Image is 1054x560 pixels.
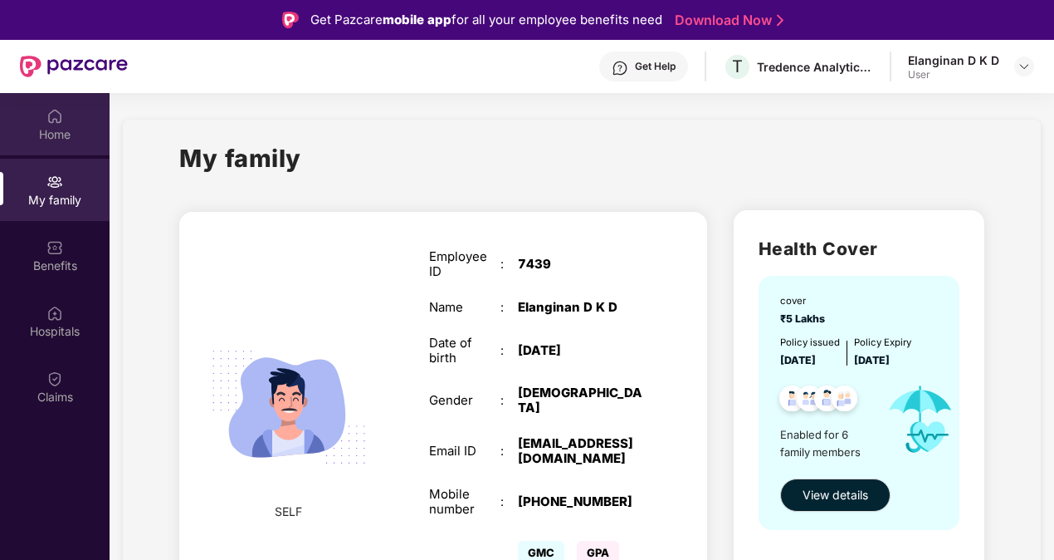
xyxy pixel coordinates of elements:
strong: mobile app [383,12,451,27]
div: Date of birth [429,336,500,366]
div: [EMAIL_ADDRESS][DOMAIN_NAME] [518,436,642,466]
span: Enabled for 6 family members [780,426,874,460]
div: : [500,444,518,459]
span: [DATE] [854,354,890,366]
img: svg+xml;base64,PHN2ZyB4bWxucz0iaHR0cDovL3d3dy53My5vcmcvMjAwMC9zdmciIHdpZHRoPSI0OC45NDMiIGhlaWdodD... [824,381,865,421]
div: Get Help [635,60,676,73]
a: Download Now [675,12,778,29]
div: Get Pazcare for all your employee benefits need [310,10,662,30]
div: : [500,494,518,509]
img: svg+xml;base64,PHN2ZyB4bWxucz0iaHR0cDovL3d3dy53My5vcmcvMjAwMC9zdmciIHdpZHRoPSI0OC45NDMiIGhlaWdodD... [772,381,812,421]
div: [PHONE_NUMBER] [518,494,642,509]
h2: Health Cover [759,235,959,263]
img: Stroke [777,12,783,29]
span: [DATE] [780,354,816,366]
button: View details [780,479,891,512]
span: SELF [275,503,302,521]
div: Mobile number [429,487,500,517]
div: User [908,68,999,81]
div: Tredence Analytics Solutions Private Limited [757,59,873,75]
div: 7439 [518,257,642,272]
div: : [500,257,518,272]
div: : [500,393,518,408]
span: ₹5 Lakhs [780,312,830,325]
div: : [500,300,518,315]
h1: My family [179,140,301,177]
img: svg+xml;base64,PHN2ZyBpZD0iQmVuZWZpdHMiIHhtbG5zPSJodHRwOi8vd3d3LnczLm9yZy8yMDAwL3N2ZyIgd2lkdGg9Ij... [46,239,63,256]
img: svg+xml;base64,PHN2ZyB4bWxucz0iaHR0cDovL3d3dy53My5vcmcvMjAwMC9zdmciIHdpZHRoPSIyMjQiIGhlaWdodD0iMT... [193,312,385,504]
span: View details [803,486,868,504]
img: svg+xml;base64,PHN2ZyB3aWR0aD0iMjAiIGhlaWdodD0iMjAiIHZpZXdCb3g9IjAgMCAyMCAyMCIgZmlsbD0ibm9uZSIgeG... [46,174,63,190]
div: Name [429,300,500,315]
img: svg+xml;base64,PHN2ZyB4bWxucz0iaHR0cDovL3d3dy53My5vcmcvMjAwMC9zdmciIHdpZHRoPSI0OC45MTUiIGhlaWdodD... [789,381,830,421]
div: : [500,343,518,358]
div: [DEMOGRAPHIC_DATA] [518,386,642,415]
img: svg+xml;base64,PHN2ZyBpZD0iQ2xhaW0iIHhtbG5zPSJodHRwOi8vd3d3LnczLm9yZy8yMDAwL3N2ZyIgd2lkdGg9IjIwIi... [46,371,63,387]
div: Elanginan D K D [518,300,642,315]
div: [DATE] [518,343,642,358]
img: icon [874,369,967,470]
img: svg+xml;base64,PHN2ZyBpZD0iRHJvcGRvd24tMzJ4MzIiIHhtbG5zPSJodHRwOi8vd3d3LnczLm9yZy8yMDAwL3N2ZyIgd2... [1017,60,1031,73]
img: svg+xml;base64,PHN2ZyBpZD0iSGVscC0zMngzMiIgeG1sbnM9Imh0dHA6Ly93d3cudzMub3JnLzIwMDAvc3ZnIiB3aWR0aD... [612,60,628,76]
div: Employee ID [429,249,500,279]
img: New Pazcare Logo [20,56,128,77]
span: T [732,56,743,76]
div: Elanginan D K D [908,52,999,68]
div: Email ID [429,444,500,459]
img: Logo [282,12,299,28]
img: svg+xml;base64,PHN2ZyBpZD0iSG9zcGl0YWxzIiB4bWxucz0iaHR0cDovL3d3dy53My5vcmcvMjAwMC9zdmciIHdpZHRoPS... [46,305,63,322]
div: Policy Expiry [854,336,911,351]
img: svg+xml;base64,PHN2ZyB4bWxucz0iaHR0cDovL3d3dy53My5vcmcvMjAwMC9zdmciIHdpZHRoPSI0OC45NDMiIGhlaWdodD... [807,381,847,421]
div: Gender [429,393,500,408]
div: Policy issued [780,336,840,351]
div: cover [780,294,830,309]
img: svg+xml;base64,PHN2ZyBpZD0iSG9tZSIgeG1sbnM9Imh0dHA6Ly93d3cudzMub3JnLzIwMDAvc3ZnIiB3aWR0aD0iMjAiIG... [46,108,63,125]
